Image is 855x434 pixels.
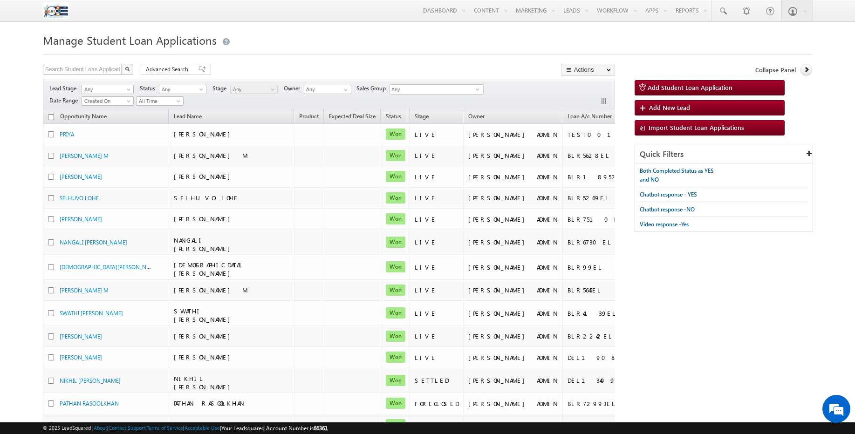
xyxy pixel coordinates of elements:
div: DEL134098EL [568,376,638,385]
div: [PERSON_NAME] ADMIN [468,400,558,408]
span: Won [386,129,405,140]
a: SELHUVO LOHE [60,195,99,202]
span: [PERSON_NAME] [174,130,235,138]
div: [PERSON_NAME] ADMIN [468,238,558,246]
span: Date Range [49,96,82,105]
a: Status [381,111,406,123]
div: LIVE [415,238,459,246]
a: [DEMOGRAPHIC_DATA][PERSON_NAME] [60,263,160,271]
span: Won [386,261,405,272]
div: LIVE [415,215,459,224]
div: [PERSON_NAME] ADMIN [468,173,558,181]
div: [PERSON_NAME] ADMIN [468,353,558,362]
div: [PERSON_NAME] ADMIN [468,309,558,318]
span: Won [386,307,405,319]
div: Quick Filters [635,145,813,163]
span: Add New Lead [649,103,690,111]
div: LIVE [415,263,459,271]
div: [PERSON_NAME] ADMIN [468,332,558,340]
span: Opportunity Name [60,113,107,120]
span: NIKHIL [PERSON_NAME] [174,374,235,391]
a: NIKHIL [PERSON_NAME] [60,377,121,384]
div: BLR4139EL [568,309,638,318]
span: Won [386,352,405,363]
div: [PERSON_NAME] ADMIN [468,215,558,224]
span: Loan A/c Number [568,113,612,120]
span: Stage [415,113,429,120]
a: NANGALI [PERSON_NAME] [60,239,127,246]
span: Any [82,85,130,94]
span: SWATHI [PERSON_NAME] [174,307,235,323]
div: [PERSON_NAME] ADMIN [468,263,558,271]
span: 66361 [314,425,328,432]
span: Any [159,85,204,94]
div: Chat with us now [48,49,157,61]
div: [PERSON_NAME] ADMIN [468,194,558,202]
span: Any [231,85,275,94]
a: All Time [136,96,184,106]
a: [PERSON_NAME] [60,173,102,180]
img: d_60004797649_company_0_60004797649 [16,49,39,61]
span: Owner [468,113,485,120]
a: [PERSON_NAME] [60,421,102,428]
span: Won [386,192,405,203]
a: Opportunity Name [55,111,111,123]
textarea: Type your message and hit 'Enter' [12,86,170,279]
span: Sales Group [356,84,390,93]
span: [PERSON_NAME] [174,353,235,361]
span: © 2025 LeadSquared | | | | | [43,424,328,433]
div: LIVE [415,194,459,202]
span: SELHUVO LOHE [174,194,239,202]
div: BLR99EL [568,263,638,271]
a: [PERSON_NAME] M [60,287,109,294]
div: [PERSON_NAME] ADMIN [468,420,558,429]
div: TEST001EL [568,130,638,139]
div: [PERSON_NAME] ADMIN [468,130,558,139]
span: [DEMOGRAPHIC_DATA][PERSON_NAME] [174,261,246,277]
div: LIVE [415,309,459,318]
span: [PERSON_NAME] [174,332,235,340]
span: Won [386,213,405,224]
span: Won [386,398,405,409]
span: Your Leadsquared Account Number is [221,425,328,432]
div: LIVE [415,353,459,362]
div: SETTLED [415,376,459,385]
a: Any [82,85,134,94]
span: Owner [284,84,304,93]
a: Stage [410,111,433,123]
a: [PERSON_NAME] M [60,152,109,159]
div: LIVE [415,332,459,340]
img: Search [125,67,130,71]
a: SWATHI [PERSON_NAME] [60,310,123,317]
span: Stage [212,84,230,93]
div: BLR72993EL [568,400,638,408]
div: FORECLOSED [415,420,459,429]
span: Chatbot response -NO [640,206,695,213]
a: Contact Support [109,425,145,431]
span: [PERSON_NAME] [174,215,235,223]
input: Type to Search [304,85,351,94]
span: Product [299,113,319,120]
span: Won [386,285,405,296]
img: Custom Logo [43,2,68,19]
span: Import Student Loan Applications [649,123,744,131]
a: [PERSON_NAME] [60,216,102,223]
span: select [476,87,483,91]
a: Any [230,85,278,94]
div: [PERSON_NAME] ADMIN [468,286,558,294]
div: [PERSON_NAME] ADMIN [468,376,558,385]
span: Add Student Loan Application [648,83,732,91]
div: LIVE [415,151,459,160]
span: Both Completed Status as YES and NO [640,167,714,183]
a: PRIYA [60,131,75,138]
span: Video response -Yes [640,221,689,228]
span: [PERSON_NAME] M [174,286,247,294]
a: Terms of Service [147,425,183,431]
span: Won [386,419,405,430]
div: DIG53571EL [568,420,638,429]
a: About [94,425,107,431]
div: LIVE [415,173,459,181]
div: BLR5645EL [568,286,638,294]
a: PATHAN RASOOLKHAN [60,400,119,407]
a: Show All Items [339,85,350,95]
